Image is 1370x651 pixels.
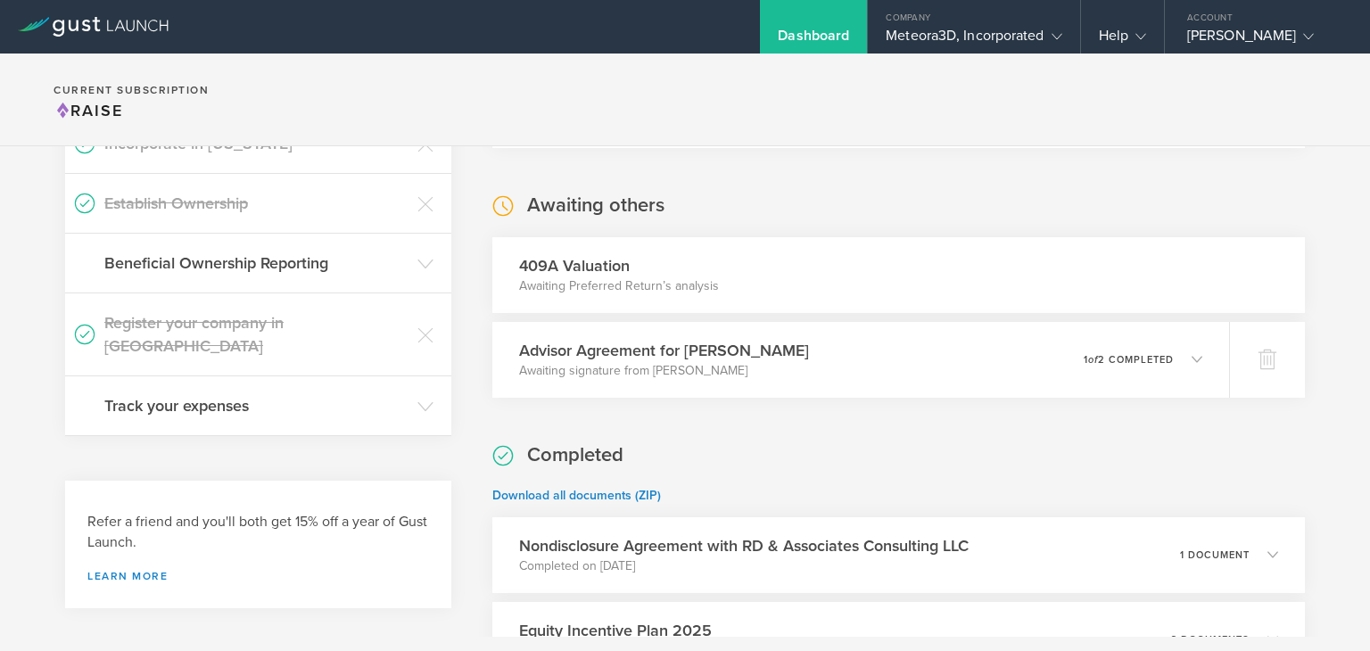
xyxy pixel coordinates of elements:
h2: Completed [527,442,623,468]
p: 3 documents [1171,635,1250,645]
h3: Equity Incentive Plan 2025 [519,619,712,642]
h3: Advisor Agreement for [PERSON_NAME] [519,339,809,362]
p: 1 2 completed [1084,355,1174,365]
p: Awaiting Preferred Return’s analysis [519,277,719,295]
h3: Nondisclosure Agreement with RD & Associates Consulting LLC [519,534,969,557]
h2: Awaiting others [527,193,664,218]
h3: Track your expenses [104,394,409,417]
div: Help [1099,27,1146,54]
p: 1 document [1180,550,1250,560]
em: of [1088,354,1098,366]
span: Raise [54,101,123,120]
h2: Current Subscription [54,85,209,95]
div: Meteora3D, Incorporated [886,27,1061,54]
h3: Refer a friend and you'll both get 15% off a year of Gust Launch. [87,512,429,553]
a: Learn more [87,571,429,581]
p: Completed on [DATE] [519,557,969,575]
h3: Establish Ownership [104,192,409,215]
div: Dashboard [778,27,849,54]
h3: Register your company in [GEOGRAPHIC_DATA] [104,311,409,358]
p: Awaiting signature from [PERSON_NAME] [519,362,809,380]
div: [PERSON_NAME] [1187,27,1339,54]
h3: 409A Valuation [519,254,719,277]
a: Download all documents (ZIP) [492,488,661,503]
h3: Beneficial Ownership Reporting [104,251,409,275]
